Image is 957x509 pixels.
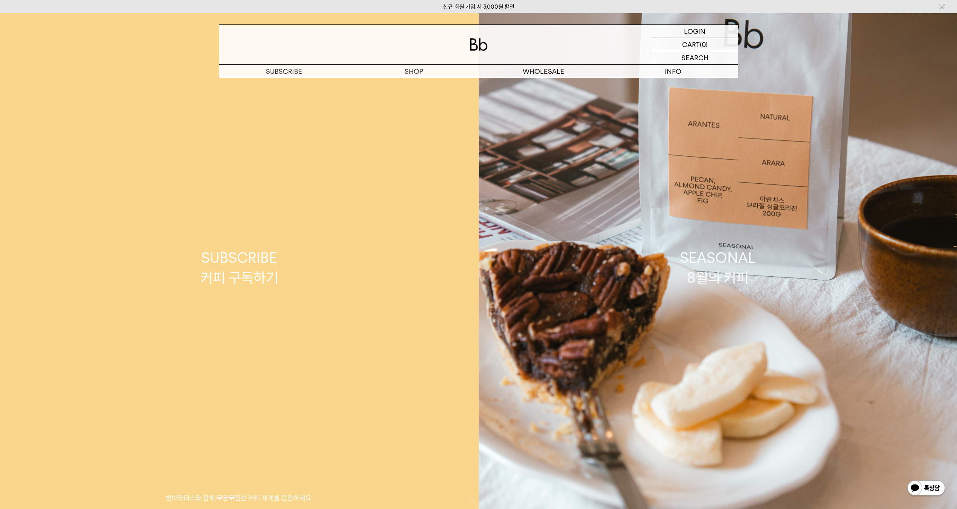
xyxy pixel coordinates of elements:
p: WHOLESALE [479,65,608,78]
p: SEARCH [681,51,708,64]
p: CART [682,38,700,51]
img: 로고 [470,38,488,51]
p: INFO [608,65,738,78]
p: (0) [700,38,708,51]
a: SUBSCRIBE [219,65,349,78]
p: LOGIN [684,25,705,38]
div: SEASONAL 8월의 커피 [680,248,756,288]
img: 카카오톡 채널 1:1 채팅 버튼 [907,480,946,498]
a: 신규 회원 가입 시 3,000원 할인 [443,3,514,10]
div: SUBSCRIBE 커피 구독하기 [200,248,278,288]
a: LOGIN [652,25,738,38]
a: SHOP [349,65,479,78]
a: CART (0) [652,38,738,51]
